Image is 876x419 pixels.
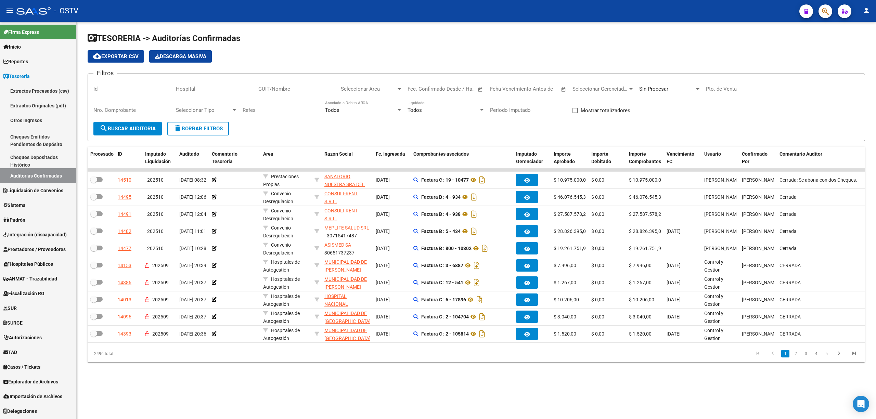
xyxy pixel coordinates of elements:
[802,350,810,357] a: 3
[812,350,820,357] a: 4
[411,147,513,169] datatable-header-cell: Comprobantes asociados
[376,280,390,285] span: [DATE]
[115,147,142,169] datatable-header-cell: ID
[742,297,778,302] span: [PERSON_NAME]
[118,210,131,218] div: 14491
[472,277,481,288] i: Descargar documento
[629,297,654,302] span: $ 10.206,00
[324,225,369,231] span: MEPLIFE SALUD SRL
[704,151,721,157] span: Usuario
[591,211,604,217] span: $ 0,00
[3,363,40,371] span: Casos / Tickets
[263,225,293,238] span: Convenio Desregulacion
[118,245,131,252] div: 14477
[324,241,370,256] div: - 30651737237
[780,348,790,359] li: page 1
[118,151,122,157] span: ID
[441,86,475,92] input: Fecha fin
[591,246,604,251] span: $ 0,00
[324,293,361,322] span: HOSPITAL NACIONAL PROFESOR [PERSON_NAME]
[324,259,367,273] span: MUNICIPALIDAD DE [PERSON_NAME]
[93,68,117,78] h3: Filtros
[88,34,240,43] span: TESORERIA -> Auditorías Confirmadas
[3,246,66,253] span: Prestadores / Proveedores
[421,280,463,285] strong: Factura C : 12 - 541
[742,228,778,234] span: [PERSON_NAME]
[3,407,37,415] span: Delegaciones
[324,173,370,187] div: - 30695504051
[408,107,422,113] span: Todos
[263,311,300,324] span: Hospitales de Autogestión
[560,86,568,93] button: Open calendar
[790,348,801,359] li: page 2
[667,280,681,285] span: [DATE]
[751,350,764,357] a: go to first page
[324,207,370,221] div: - 30710542372
[780,263,801,268] span: CERRADA
[591,177,604,183] span: $ 0,00
[3,275,57,283] span: ANMAT - Trazabilidad
[742,331,778,337] span: [PERSON_NAME]
[376,263,390,268] span: [DATE]
[167,122,229,135] button: Borrar Filtros
[701,147,739,169] datatable-header-cell: Usuario
[100,124,108,132] mat-icon: search
[149,50,212,63] app-download-masive: Descarga masiva de comprobantes (adjuntos)
[469,226,478,237] i: Descargar documento
[629,331,652,337] span: $ 1.520,00
[742,194,778,200] span: [PERSON_NAME]
[118,193,131,201] div: 14495
[766,350,779,357] a: go to previous page
[3,231,67,238] span: Integración (discapacidad)
[667,263,681,268] span: [DATE]
[780,314,801,319] span: CERRADA
[554,297,579,302] span: $ 10.206,00
[704,276,727,313] span: Control y Gestion Hospitales Públicos (OSTV)
[179,177,206,183] span: [DATE] 08:32
[179,331,206,337] span: [DATE] 20:36
[152,297,169,302] span: 202509
[591,263,604,268] span: $ 0,00
[554,211,589,217] span: $ 27.587.578,20
[591,297,604,302] span: $ 0,00
[179,211,206,217] span: [DATE] 12:04
[152,280,169,285] span: 202509
[142,147,177,169] datatable-header-cell: Imputado Liquidación
[475,294,484,305] i: Descargar documento
[325,107,339,113] span: Todos
[664,147,701,169] datatable-header-cell: Vencimiento FC
[5,6,14,15] mat-icon: menu
[477,86,485,93] button: Open calendar
[155,53,206,60] span: Descarga Masiva
[177,147,209,169] datatable-header-cell: Auditado
[629,177,664,183] span: $ 10.975.000,00
[516,151,543,165] span: Imputado Gerenciador
[179,194,206,200] span: [DATE] 12:06
[801,348,811,359] li: page 3
[469,209,478,220] i: Descargar documento
[572,86,628,92] span: Seleccionar Gerenciador
[118,296,131,304] div: 14013
[3,334,42,341] span: Autorizaciones
[862,6,871,15] mat-icon: person
[704,177,741,183] span: [PERSON_NAME]
[421,177,469,183] strong: Factura C : 19 - 10477
[780,211,797,217] span: Cerrada
[554,331,576,337] span: $ 1.520,00
[629,194,664,200] span: $ 46.076.545,30
[93,53,139,60] span: Exportar CSV
[373,147,411,169] datatable-header-cell: Fc. Ingresada
[704,328,727,364] span: Control y Gestion Hospitales Públicos (OSTV)
[322,147,373,169] datatable-header-cell: Razon Social
[173,124,182,132] mat-icon: delete
[408,86,435,92] input: Fecha inicio
[421,314,469,319] strong: Factura C : 2 - 104704
[3,378,58,385] span: Explorador de Archivos
[704,211,741,217] span: [PERSON_NAME]
[179,263,206,268] span: [DATE] 20:39
[376,246,390,251] span: [DATE]
[145,151,171,165] span: Imputado Liquidación
[152,331,169,337] span: 202509
[626,147,664,169] datatable-header-cell: Importe Comprobantes
[421,263,463,268] strong: Factura C : 3 - 6887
